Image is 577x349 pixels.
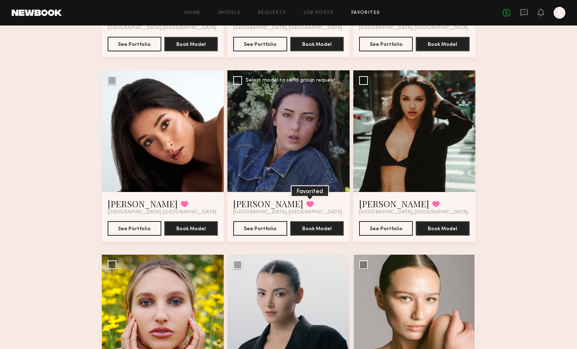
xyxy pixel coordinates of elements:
[108,25,216,31] span: [GEOGRAPHIC_DATA], [GEOGRAPHIC_DATA]
[108,209,216,215] span: [GEOGRAPHIC_DATA], [GEOGRAPHIC_DATA]
[218,11,241,15] a: Models
[416,225,469,231] a: Book Model
[554,7,565,19] a: K
[290,221,344,236] button: Book Model
[233,25,342,31] span: [GEOGRAPHIC_DATA], [GEOGRAPHIC_DATA]
[164,221,218,236] button: Book Model
[290,41,344,47] a: Book Model
[164,225,218,231] a: Book Model
[233,221,287,236] button: See Portfolio
[351,11,380,15] a: Favorites
[416,37,469,51] button: Book Model
[359,209,468,215] span: [GEOGRAPHIC_DATA], [GEOGRAPHIC_DATA]
[359,25,468,31] span: [GEOGRAPHIC_DATA], [GEOGRAPHIC_DATA]
[359,198,429,209] a: [PERSON_NAME]
[290,37,344,51] button: Book Model
[359,37,413,51] button: See Portfolio
[246,78,335,83] div: Select model to send group request
[233,37,287,51] button: See Portfolio
[290,225,344,231] a: Book Model
[233,198,303,209] a: [PERSON_NAME]
[184,11,201,15] a: Home
[258,11,286,15] a: Requests
[108,221,161,236] button: See Portfolio
[416,221,469,236] button: Book Model
[108,198,178,209] a: [PERSON_NAME]
[164,37,218,51] button: Book Model
[164,41,218,47] a: Book Model
[359,221,413,236] button: See Portfolio
[233,209,342,215] span: [GEOGRAPHIC_DATA], [GEOGRAPHIC_DATA]
[416,41,469,47] a: Book Model
[108,37,161,51] button: See Portfolio
[304,11,334,15] a: Job Posts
